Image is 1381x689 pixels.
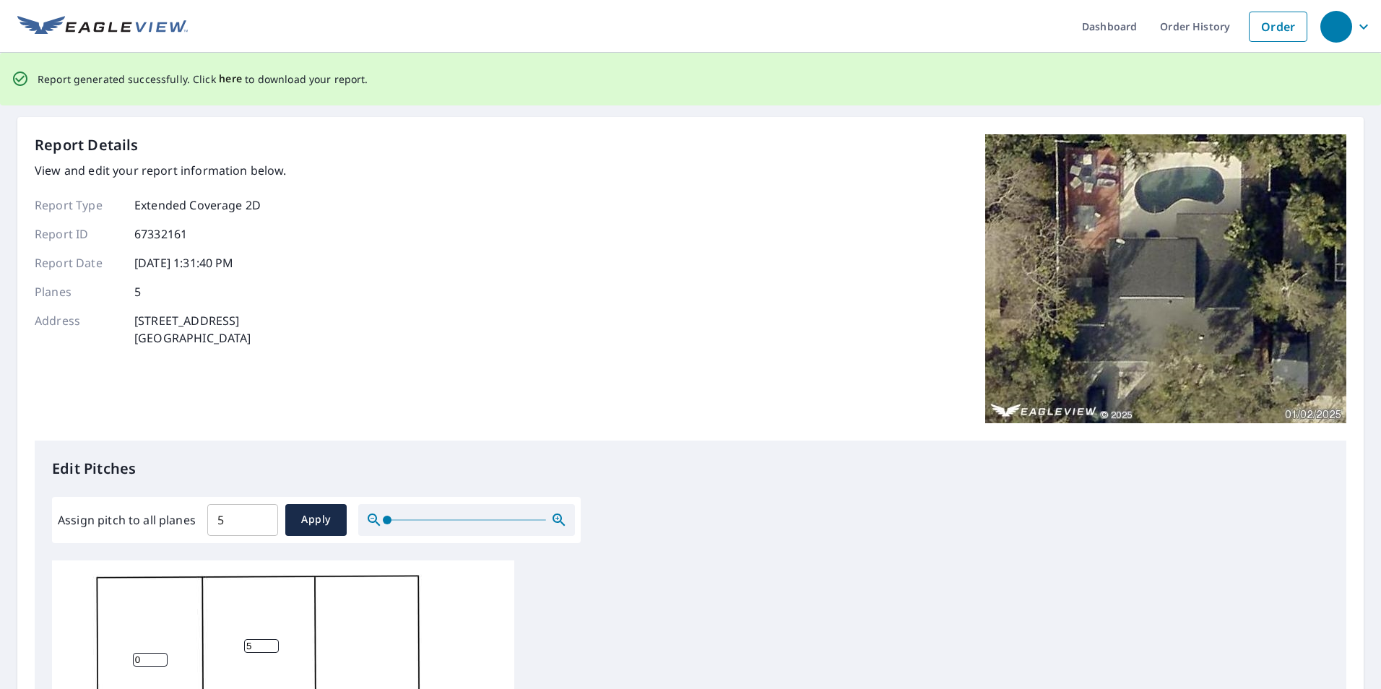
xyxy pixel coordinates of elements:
[35,283,121,300] p: Planes
[134,283,141,300] p: 5
[35,254,121,272] p: Report Date
[35,162,287,179] p: View and edit your report information below.
[134,254,234,272] p: [DATE] 1:31:40 PM
[134,196,261,214] p: Extended Coverage 2D
[134,312,251,347] p: [STREET_ADDRESS] [GEOGRAPHIC_DATA]
[219,70,243,88] button: here
[207,500,278,540] input: 00.0
[35,225,121,243] p: Report ID
[58,511,196,529] label: Assign pitch to all planes
[285,504,347,536] button: Apply
[35,312,121,347] p: Address
[134,225,187,243] p: 67332161
[35,134,139,156] p: Report Details
[297,511,335,529] span: Apply
[1249,12,1307,42] a: Order
[17,16,188,38] img: EV Logo
[985,134,1346,423] img: Top image
[38,70,368,88] p: Report generated successfully. Click to download your report.
[35,196,121,214] p: Report Type
[52,458,1329,480] p: Edit Pitches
